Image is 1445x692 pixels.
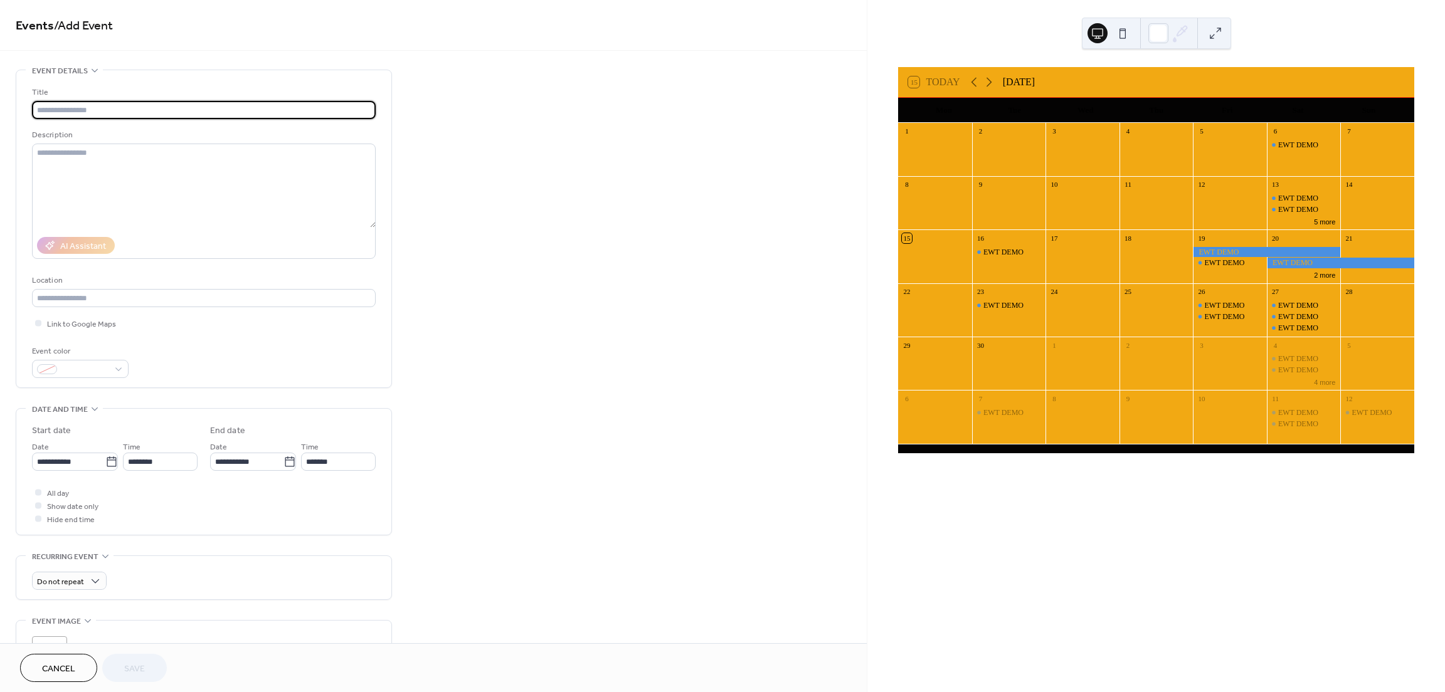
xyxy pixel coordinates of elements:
[1197,340,1206,350] div: 3
[47,318,116,331] span: Link to Google Maps
[1267,193,1341,204] div: EWT DEMO
[976,180,985,189] div: 9
[54,14,113,38] span: / Add Event
[1197,394,1206,403] div: 10
[1267,323,1341,333] div: EWT DEMO
[1278,193,1318,204] div: EWT DEMO
[1344,127,1353,136] div: 7
[1267,312,1341,322] div: EWT DEMO
[1193,247,1340,258] div: EWT DEMO
[1267,419,1341,429] div: EWT DEMO
[1123,394,1133,403] div: 9
[1309,269,1340,280] button: 2 more
[1193,300,1267,311] div: EWT DEMO
[1193,258,1267,268] div: EWT DEMO
[1340,407,1414,418] div: EWT DEMO
[1278,354,1318,364] div: EWT DEMO
[32,345,126,358] div: Event color
[983,247,1024,258] div: EWT DEMO
[1123,287,1133,296] div: 25
[1278,312,1318,322] div: EWT DEMO
[32,65,88,78] span: Event details
[1267,140,1341,150] div: EWT DEMO
[1049,180,1059,189] div: 10
[983,300,1024,311] div: EWT DEMO
[210,441,227,454] span: Date
[976,233,985,243] div: 16
[1123,340,1133,350] div: 2
[1123,233,1133,243] div: 18
[1278,204,1318,215] div: EWT DEMO
[1278,300,1318,311] div: EWT DEMO
[1267,258,1414,268] div: EWT DEMO
[976,127,985,136] div: 2
[20,654,97,682] button: Cancel
[1271,233,1280,243] div: 20
[1278,407,1318,418] div: EWT DEMO
[16,14,54,38] a: Events
[32,86,373,99] div: Title
[1344,340,1353,350] div: 5
[1197,180,1206,189] div: 12
[1003,75,1035,90] div: [DATE]
[1278,323,1318,333] div: EWT DEMO
[47,500,98,513] span: Show date only
[47,487,69,500] span: All day
[32,274,373,287] div: Location
[32,636,67,671] div: ;
[32,403,88,416] span: Date and time
[1271,180,1280,189] div: 13
[1344,287,1353,296] div: 28
[1204,312,1244,322] div: EWT DEMO
[1352,407,1392,418] div: EWT DEMO
[1197,127,1206,136] div: 5
[1309,376,1340,387] button: 4 more
[1262,98,1333,123] div: Sat
[1278,419,1318,429] div: EWT DEMO
[1271,340,1280,350] div: 4
[301,441,319,454] span: Time
[1344,233,1353,243] div: 21
[976,287,985,296] div: 23
[1049,127,1059,136] div: 3
[979,98,1050,123] div: Tue
[1344,180,1353,189] div: 14
[902,180,911,189] div: 8
[123,441,140,454] span: Time
[1123,180,1133,189] div: 11
[1049,340,1059,350] div: 1
[972,407,1046,418] div: EWT DEMO
[37,575,84,589] span: Do not repeat
[1309,216,1340,226] button: 5 more
[32,550,98,564] span: Recurring event
[47,513,95,527] span: Hide end time
[42,663,75,676] span: Cancel
[1333,98,1404,123] div: Sun
[1278,365,1318,375] div: EWT DEMO
[1197,287,1206,296] div: 26
[1278,140,1318,150] div: EWT DEMO
[1267,300,1341,311] div: EWT DEMO
[1049,394,1059,403] div: 8
[983,407,1024,418] div: EWT DEMO
[1204,258,1244,268] div: EWT DEMO
[972,300,1046,311] div: EWT DEMO
[972,247,1046,258] div: EWT DEMO
[32,424,71,438] div: Start date
[1271,127,1280,136] div: 6
[1050,98,1121,123] div: Wed
[1197,233,1206,243] div: 19
[32,128,373,142] div: Description
[902,127,911,136] div: 1
[1344,394,1353,403] div: 12
[1123,127,1133,136] div: 4
[902,394,911,403] div: 6
[210,424,245,438] div: End date
[1271,287,1280,296] div: 27
[1271,394,1280,403] div: 11
[976,394,985,403] div: 7
[1267,204,1341,215] div: EWT DEMO
[1121,98,1192,123] div: Thu
[908,98,979,123] div: Mon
